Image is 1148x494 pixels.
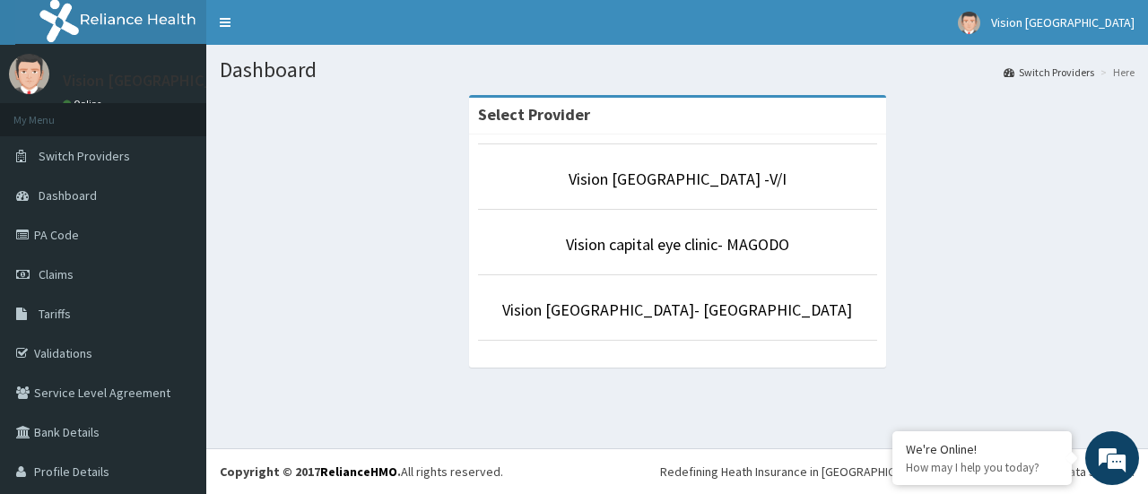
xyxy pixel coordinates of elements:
footer: All rights reserved. [206,448,1148,494]
a: RelianceHMO [320,464,397,480]
div: Minimize live chat window [294,9,337,52]
strong: Select Provider [478,104,590,125]
textarea: Type your message and hit 'Enter' [9,315,342,377]
a: Vision capital eye clinic- MAGODO [566,234,789,255]
span: We're online! [104,138,248,319]
img: d_794563401_company_1708531726252_794563401 [33,90,73,134]
strong: Copyright © 2017 . [220,464,401,480]
h1: Dashboard [220,58,1135,82]
a: Vision [GEOGRAPHIC_DATA]- [GEOGRAPHIC_DATA] [502,299,852,320]
div: Redefining Heath Insurance in [GEOGRAPHIC_DATA] using Telemedicine and Data Science! [660,463,1135,481]
a: Online [63,98,106,110]
div: We're Online! [906,441,1058,457]
p: How may I help you today? [906,460,1058,475]
a: Switch Providers [1004,65,1094,80]
span: Tariffs [39,306,71,322]
a: Vision [GEOGRAPHIC_DATA] -V/I [569,169,787,189]
span: Switch Providers [39,148,130,164]
span: Dashboard [39,187,97,204]
div: Chat with us now [93,100,301,124]
li: Here [1096,65,1135,80]
span: Vision [GEOGRAPHIC_DATA] [991,14,1135,30]
img: User Image [958,12,980,34]
p: Vision [GEOGRAPHIC_DATA] [63,73,256,89]
img: User Image [9,54,49,94]
span: Claims [39,266,74,282]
